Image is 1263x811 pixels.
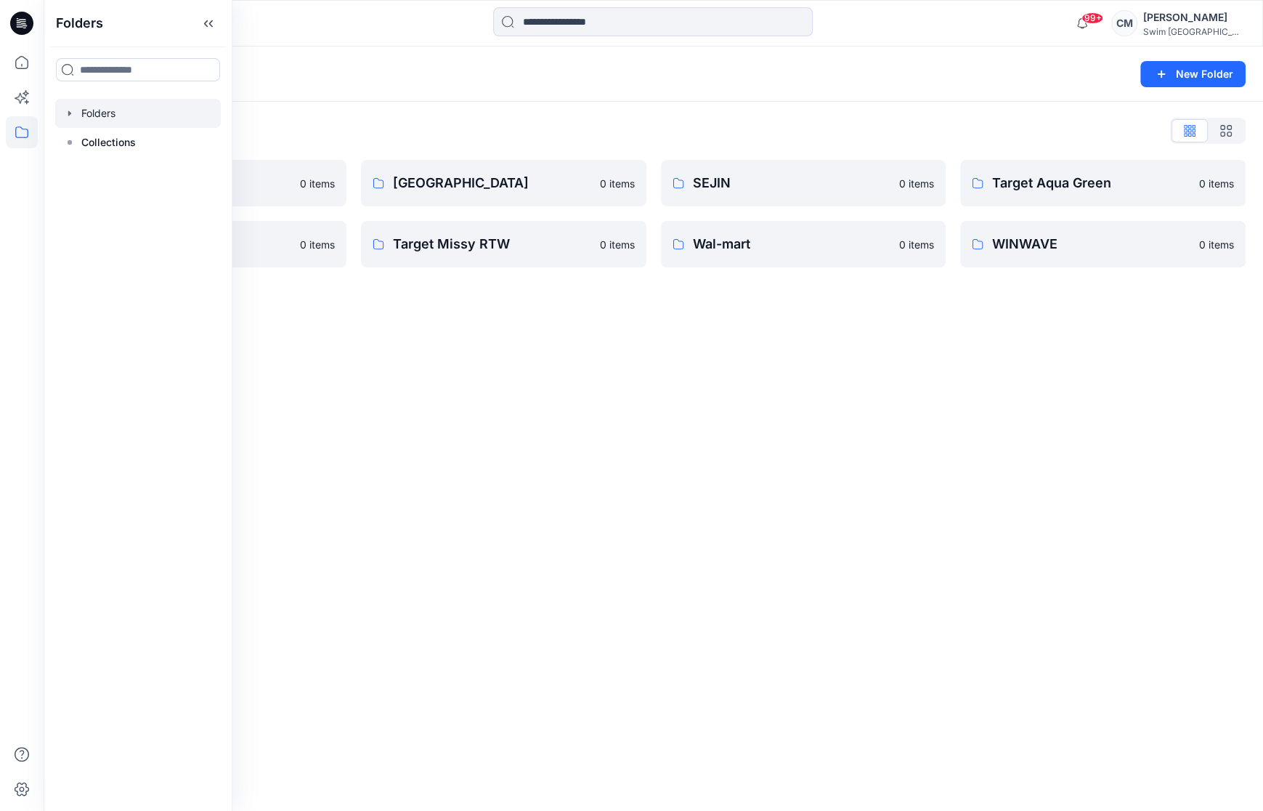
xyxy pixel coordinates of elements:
p: 0 items [1199,237,1234,252]
p: 0 items [1199,176,1234,191]
a: Target Missy RTW0 items [361,221,646,267]
a: Wal-mart0 items [661,221,946,267]
span: 99+ [1081,12,1103,24]
p: 0 items [600,176,635,191]
a: WINWAVE0 items [960,221,1246,267]
div: Swim [GEOGRAPHIC_DATA] [1143,26,1245,37]
p: [GEOGRAPHIC_DATA] [393,173,591,193]
p: WINWAVE [992,234,1190,254]
p: Collections [81,134,136,151]
div: [PERSON_NAME] [1143,9,1245,26]
div: CM [1111,10,1137,36]
p: 0 items [300,237,335,252]
p: SEJIN [693,173,891,193]
p: 0 items [899,176,934,191]
p: 0 items [300,176,335,191]
button: New Folder [1140,61,1246,87]
a: Target Aqua Green0 items [960,160,1246,206]
p: Target Aqua Green [992,173,1190,193]
p: Wal-mart [693,234,891,254]
p: 0 items [600,237,635,252]
a: [GEOGRAPHIC_DATA]0 items [361,160,646,206]
a: SEJIN0 items [661,160,946,206]
p: 0 items [899,237,934,252]
p: Target Missy RTW [393,234,591,254]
